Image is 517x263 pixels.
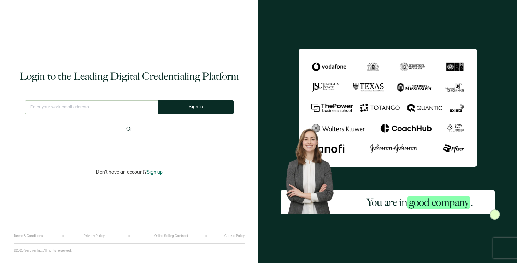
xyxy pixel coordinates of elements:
[154,234,188,238] a: Online Selling Contract
[126,125,132,133] span: Or
[224,234,245,238] a: Cookie Policy
[25,100,158,114] input: Enter your work email address
[189,104,203,109] span: Sign In
[19,69,239,83] h1: Login to the Leading Digital Credentialing Platform
[367,196,473,209] h2: You are in .
[299,49,477,166] img: Sertifier Login - You are in <span class="strong-h">good company</span>.
[147,169,163,175] span: Sign up
[96,169,163,175] p: Don't have an account?
[281,124,345,214] img: Sertifier Login - You are in <span class="strong-h">good company</span>. Hero
[490,209,500,220] img: Sertifier Login
[84,234,105,238] a: Privacy Policy
[87,138,172,153] iframe: Sign in with Google Button
[14,249,72,253] p: ©2025 Sertifier Inc.. All rights reserved.
[14,234,43,238] a: Terms & Conditions
[407,196,470,209] span: good company
[158,100,234,114] button: Sign In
